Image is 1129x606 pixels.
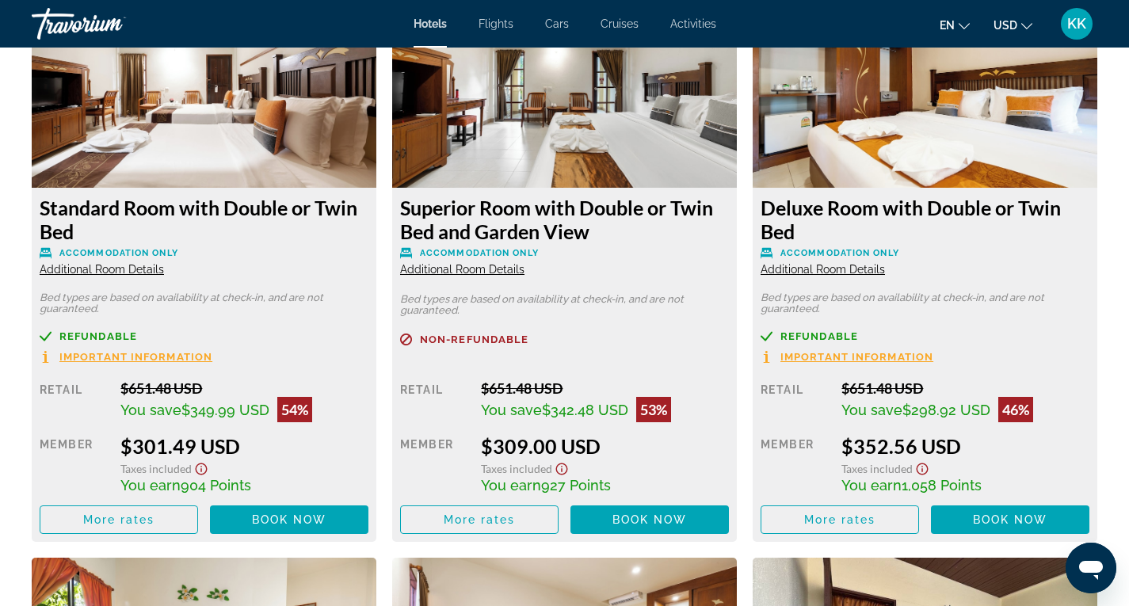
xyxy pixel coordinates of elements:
[841,402,902,418] span: You save
[481,379,729,397] div: $651.48 USD
[542,402,628,418] span: $342.48 USD
[541,477,611,494] span: 927 Points
[40,379,109,422] div: Retail
[1056,7,1097,40] button: User Menu
[83,513,155,526] span: More rates
[1066,543,1116,593] iframe: Кнопка запуска окна обмена сообщениями
[761,350,933,364] button: Important Information
[40,434,109,494] div: Member
[994,13,1032,36] button: Change currency
[40,263,164,276] span: Additional Room Details
[902,477,982,494] span: 1,058 Points
[481,477,541,494] span: You earn
[414,17,447,30] a: Hotels
[841,434,1089,458] div: $352.56 USD
[181,402,269,418] span: $349.99 USD
[40,196,368,243] h3: Standard Room with Double or Twin Bed
[400,434,469,494] div: Member
[40,330,368,342] a: Refundable
[120,434,368,458] div: $301.49 USD
[252,513,327,526] span: Book now
[120,477,181,494] span: You earn
[761,196,1089,243] h3: Deluxe Room with Double or Twin Bed
[444,513,516,526] span: More rates
[40,350,212,364] button: Important Information
[552,458,571,476] button: Show Taxes and Fees disclaimer
[973,513,1048,526] span: Book now
[400,505,559,534] button: More rates
[120,402,181,418] span: You save
[210,505,368,534] button: Book now
[120,462,192,475] span: Taxes included
[481,434,729,458] div: $309.00 USD
[761,263,885,276] span: Additional Room Details
[601,17,639,30] a: Cruises
[780,352,933,362] span: Important Information
[400,294,729,316] p: Bed types are based on availability at check-in, and are not guaranteed.
[761,330,1089,342] a: Refundable
[481,462,552,475] span: Taxes included
[994,19,1017,32] span: USD
[400,263,524,276] span: Additional Room Details
[940,19,955,32] span: en
[59,331,137,341] span: Refundable
[59,352,212,362] span: Important Information
[420,334,528,345] span: Non-refundable
[761,379,830,422] div: Retail
[612,513,688,526] span: Book now
[931,505,1089,534] button: Book now
[181,477,251,494] span: 904 Points
[761,434,830,494] div: Member
[998,397,1033,422] div: 46%
[420,248,539,258] span: Accommodation Only
[940,13,970,36] button: Change language
[761,292,1089,314] p: Bed types are based on availability at check-in, and are not guaranteed.
[804,513,876,526] span: More rates
[400,196,729,243] h3: Superior Room with Double or Twin Bed and Garden View
[670,17,716,30] a: Activities
[780,331,858,341] span: Refundable
[192,458,211,476] button: Show Taxes and Fees disclaimer
[40,292,368,314] p: Bed types are based on availability at check-in, and are not guaranteed.
[841,477,902,494] span: You earn
[570,505,729,534] button: Book now
[841,462,913,475] span: Taxes included
[277,397,312,422] div: 54%
[400,379,469,422] div: Retail
[913,458,932,476] button: Show Taxes and Fees disclaimer
[59,248,178,258] span: Accommodation Only
[479,17,513,30] a: Flights
[780,248,899,258] span: Accommodation Only
[545,17,569,30] a: Cars
[40,505,198,534] button: More rates
[481,402,542,418] span: You save
[32,3,190,44] a: Travorium
[761,505,919,534] button: More rates
[636,397,671,422] div: 53%
[120,379,368,397] div: $651.48 USD
[902,402,990,418] span: $298.92 USD
[1067,16,1086,32] span: KK
[841,379,1089,397] div: $651.48 USD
